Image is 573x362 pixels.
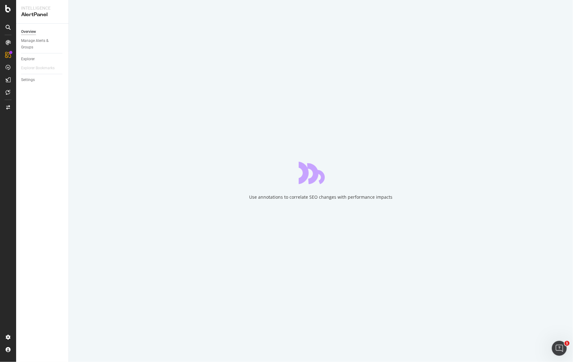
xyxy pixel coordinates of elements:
[299,162,343,184] div: animation
[21,5,64,11] div: Intelligence
[21,65,61,71] a: Explorer Bookmarks
[21,11,64,18] div: AlertPanel
[565,341,570,346] span: 1
[21,77,35,83] div: Settings
[249,194,393,200] div: Use annotations to correlate SEO changes with performance impacts
[21,38,64,51] a: Manage Alerts & Groups
[21,38,58,51] div: Manage Alerts & Groups
[21,56,64,62] a: Explorer
[21,29,64,35] a: Overview
[552,341,567,356] iframe: Intercom live chat
[21,56,35,62] div: Explorer
[21,65,55,71] div: Explorer Bookmarks
[21,77,64,83] a: Settings
[21,29,36,35] div: Overview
